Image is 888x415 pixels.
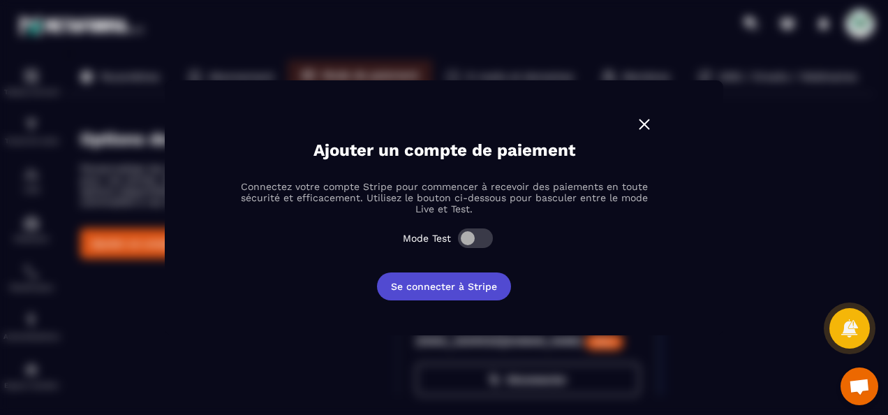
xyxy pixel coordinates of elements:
p: Connectez votre compte Stripe pour commencer à recevoir des paiements en toute sécurité et effica... [235,181,653,214]
label: Mode Test [403,233,451,244]
a: Ouvrir le chat [841,367,878,405]
p: Ajouter un compte de paiement [313,140,575,160]
button: Se connecter à Stripe [377,272,511,300]
img: close-w.0bb75850.svg [635,115,653,133]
